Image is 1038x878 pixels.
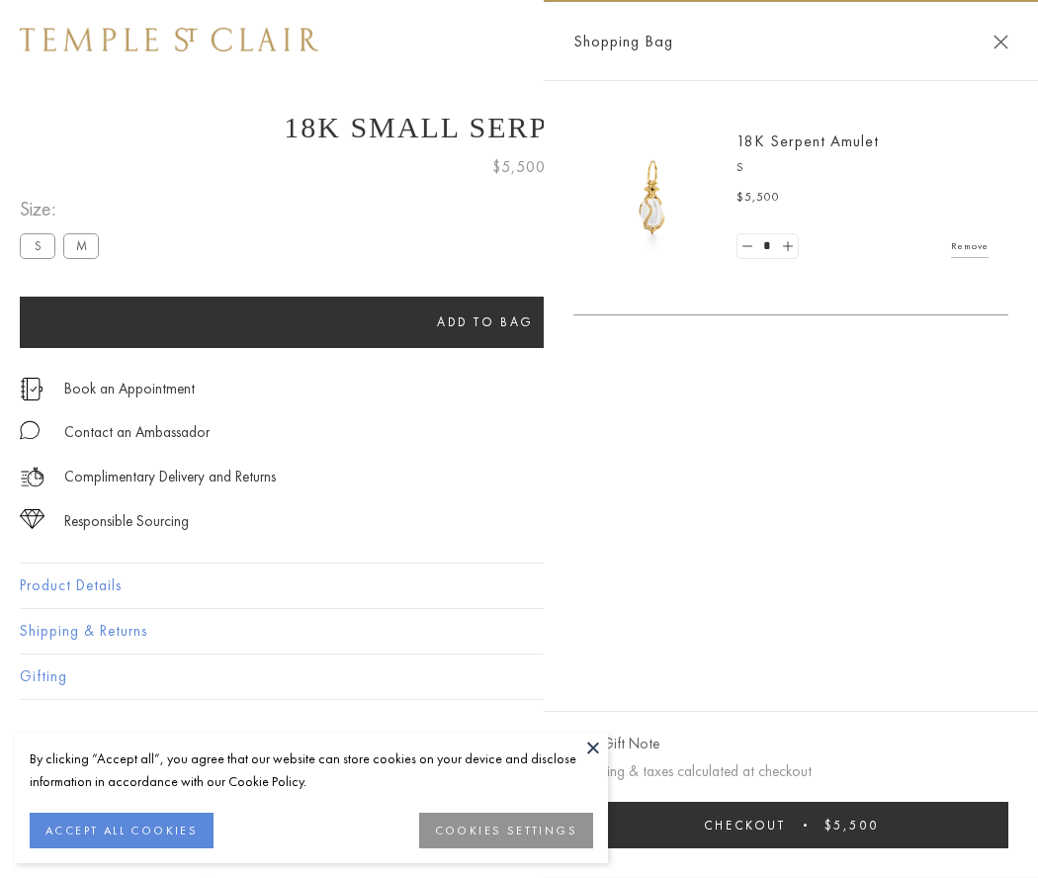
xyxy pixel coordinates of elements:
button: ACCEPT ALL COOKIES [30,813,214,848]
p: Shipping & taxes calculated at checkout [573,759,1008,784]
span: $5,500 [492,154,546,180]
img: Temple St. Clair [20,28,318,51]
button: Gifting [20,655,1018,699]
span: $5,500 [736,188,780,208]
button: Shipping & Returns [20,609,1018,654]
label: M [63,233,99,258]
h1: 18K Small Serpent Amulet [20,111,1018,144]
button: COOKIES SETTINGS [419,813,593,848]
span: Size: [20,193,107,225]
button: Checkout $5,500 [573,802,1008,848]
p: Complimentary Delivery and Returns [64,465,276,489]
a: Set quantity to 0 [737,234,757,259]
span: $5,500 [824,817,879,834]
span: Checkout [704,817,786,834]
span: Add to bag [437,313,534,330]
label: S [20,233,55,258]
img: icon_delivery.svg [20,465,44,489]
a: 18K Serpent Amulet [736,131,879,151]
button: Add to bag [20,297,951,348]
div: By clicking “Accept all”, you agree that our website can store cookies on your device and disclos... [30,747,593,793]
div: Responsible Sourcing [64,509,189,534]
img: MessageIcon-01_2.svg [20,420,40,440]
img: icon_appointment.svg [20,378,43,400]
p: S [736,158,989,178]
button: Product Details [20,564,1018,608]
button: Add Gift Note [573,732,659,756]
div: Contact an Ambassador [64,420,210,445]
img: icon_sourcing.svg [20,509,44,529]
button: Close Shopping Bag [994,35,1008,49]
a: Set quantity to 2 [777,234,797,259]
span: Shopping Bag [573,29,673,54]
img: P51836-E11SERPPV [593,138,712,257]
a: Remove [951,235,989,257]
a: Book an Appointment [64,378,195,399]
